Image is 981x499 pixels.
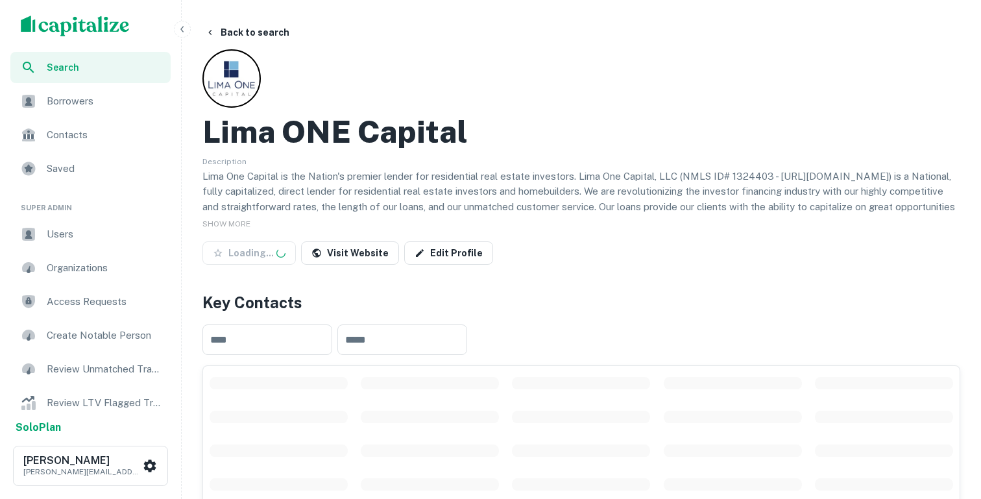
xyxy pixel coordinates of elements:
[10,52,171,83] a: Search
[10,286,171,317] a: Access Requests
[10,153,171,184] a: Saved
[23,466,140,478] p: [PERSON_NAME][EMAIL_ADDRESS][DOMAIN_NAME]
[202,219,250,228] span: SHOW MORE
[10,119,171,151] a: Contacts
[200,21,295,44] button: Back to search
[47,161,163,176] span: Saved
[202,113,468,151] h2: Lima ONE Capital
[47,328,163,343] span: Create Notable Person
[21,16,130,36] img: capitalize-logo.png
[23,456,140,466] h6: [PERSON_NAME]
[47,93,163,109] span: Borrowers
[10,187,171,219] li: Super Admin
[10,387,171,419] a: Review LTV Flagged Transactions
[10,320,171,351] a: Create Notable Person
[47,260,163,276] span: Organizations
[13,446,168,486] button: [PERSON_NAME][PERSON_NAME][EMAIL_ADDRESS][DOMAIN_NAME]
[202,291,960,314] h4: Key Contacts
[404,241,493,265] a: Edit Profile
[202,169,960,245] p: Lima One Capital is the Nation's premier lender for residential real estate investors. Lima One C...
[47,60,163,75] span: Search
[16,421,61,433] strong: Solo Plan
[10,86,171,117] a: Borrowers
[47,294,163,310] span: Access Requests
[202,157,247,166] span: Description
[916,395,981,457] iframe: Chat Widget
[47,361,163,377] span: Review Unmatched Transactions
[10,219,171,250] a: Users
[10,252,171,284] a: Organizations
[10,354,171,385] a: Review Unmatched Transactions
[47,395,163,411] span: Review LTV Flagged Transactions
[16,420,61,435] a: SoloPlan
[47,127,163,143] span: Contacts
[47,226,163,242] span: Users
[301,241,399,265] a: Visit Website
